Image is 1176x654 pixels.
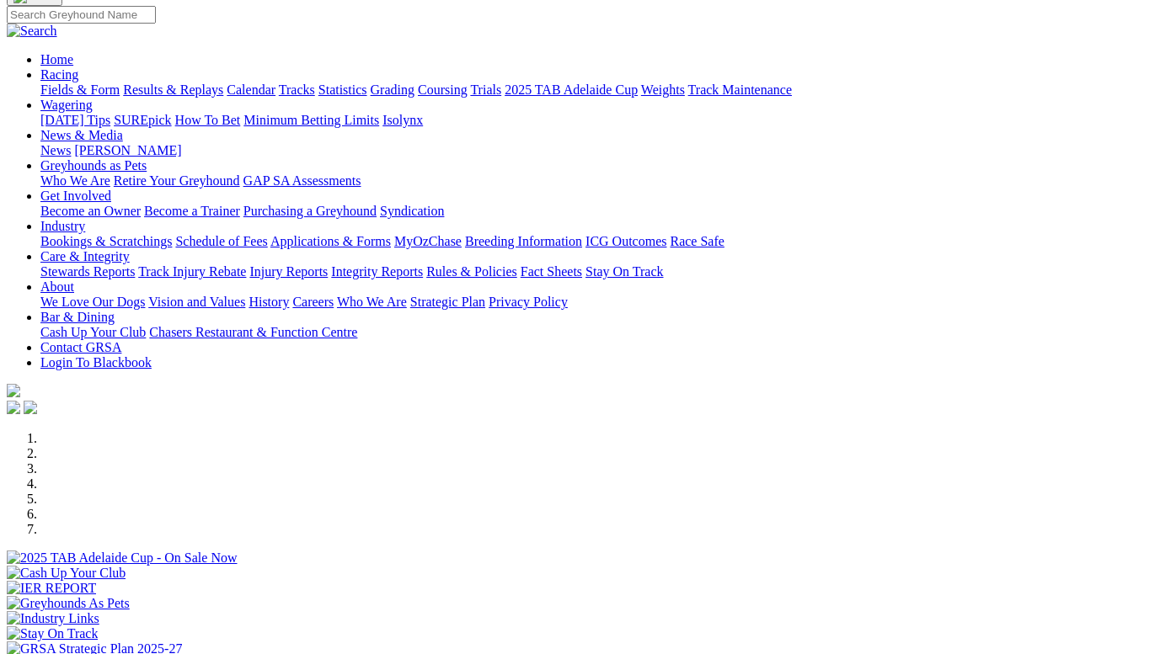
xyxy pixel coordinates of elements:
[40,295,1169,310] div: About
[24,401,37,414] img: twitter.svg
[585,264,663,279] a: Stay On Track
[521,264,582,279] a: Fact Sheets
[394,234,462,248] a: MyOzChase
[40,82,120,97] a: Fields & Form
[7,596,130,611] img: Greyhounds As Pets
[40,98,93,112] a: Wagering
[505,82,638,97] a: 2025 TAB Adelaide Cup
[249,264,328,279] a: Injury Reports
[279,82,315,97] a: Tracks
[40,279,74,294] a: About
[40,295,145,309] a: We Love Our Dogs
[40,234,172,248] a: Bookings & Scratchings
[40,189,111,203] a: Get Involved
[7,581,96,596] img: IER REPORT
[243,113,379,127] a: Minimum Betting Limits
[7,6,156,24] input: Search
[40,173,1169,189] div: Greyhounds as Pets
[40,113,1169,128] div: Wagering
[40,234,1169,249] div: Industry
[7,611,99,626] img: Industry Links
[7,24,57,39] img: Search
[40,113,110,127] a: [DATE] Tips
[337,295,407,309] a: Who We Are
[40,204,1169,219] div: Get Involved
[40,52,73,66] a: Home
[40,204,141,218] a: Become an Owner
[40,355,152,370] a: Login To Blackbook
[7,384,20,397] img: logo-grsa-white.png
[243,173,361,188] a: GAP SA Assessments
[149,325,357,339] a: Chasers Restaurant & Function Centre
[40,67,78,82] a: Racing
[40,249,130,263] a: Care & Integrity
[670,234,724,248] a: Race Safe
[7,550,238,566] img: 2025 TAB Adelaide Cup - On Sale Now
[40,264,135,279] a: Stewards Reports
[74,143,181,157] a: [PERSON_NAME]
[40,143,1169,158] div: News & Media
[148,295,245,309] a: Vision and Values
[138,264,246,279] a: Track Injury Rebate
[382,113,423,127] a: Isolynx
[410,295,485,309] a: Strategic Plan
[40,143,71,157] a: News
[318,82,367,97] a: Statistics
[7,626,98,641] img: Stay On Track
[380,204,444,218] a: Syndication
[465,234,582,248] a: Breeding Information
[585,234,666,248] a: ICG Outcomes
[227,82,275,97] a: Calendar
[40,158,147,173] a: Greyhounds as Pets
[243,204,377,218] a: Purchasing a Greyhound
[641,82,685,97] a: Weights
[40,219,85,233] a: Industry
[688,82,792,97] a: Track Maintenance
[40,128,123,142] a: News & Media
[175,234,267,248] a: Schedule of Fees
[470,82,501,97] a: Trials
[418,82,468,97] a: Coursing
[40,340,121,354] a: Contact GRSA
[426,264,517,279] a: Rules & Policies
[292,295,334,309] a: Careers
[371,82,414,97] a: Grading
[40,325,146,339] a: Cash Up Your Club
[249,295,289,309] a: History
[114,113,171,127] a: SUREpick
[114,173,240,188] a: Retire Your Greyhound
[270,234,391,248] a: Applications & Forms
[7,401,20,414] img: facebook.svg
[40,82,1169,98] div: Racing
[40,325,1169,340] div: Bar & Dining
[331,264,423,279] a: Integrity Reports
[40,173,110,188] a: Who We Are
[40,310,115,324] a: Bar & Dining
[40,264,1169,279] div: Care & Integrity
[123,82,223,97] a: Results & Replays
[144,204,240,218] a: Become a Trainer
[489,295,568,309] a: Privacy Policy
[175,113,241,127] a: How To Bet
[7,566,126,581] img: Cash Up Your Club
